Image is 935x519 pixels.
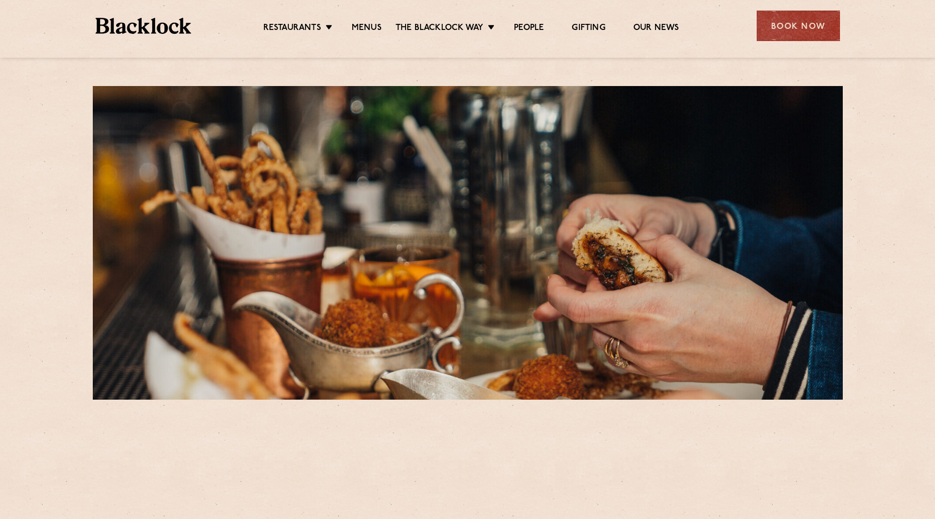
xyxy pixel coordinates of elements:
[96,18,192,34] img: BL_Textured_Logo-footer-cropped.svg
[633,23,679,35] a: Our News
[514,23,544,35] a: People
[572,23,605,35] a: Gifting
[352,23,382,35] a: Menus
[396,23,483,35] a: The Blacklock Way
[757,11,840,41] div: Book Now
[263,23,321,35] a: Restaurants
